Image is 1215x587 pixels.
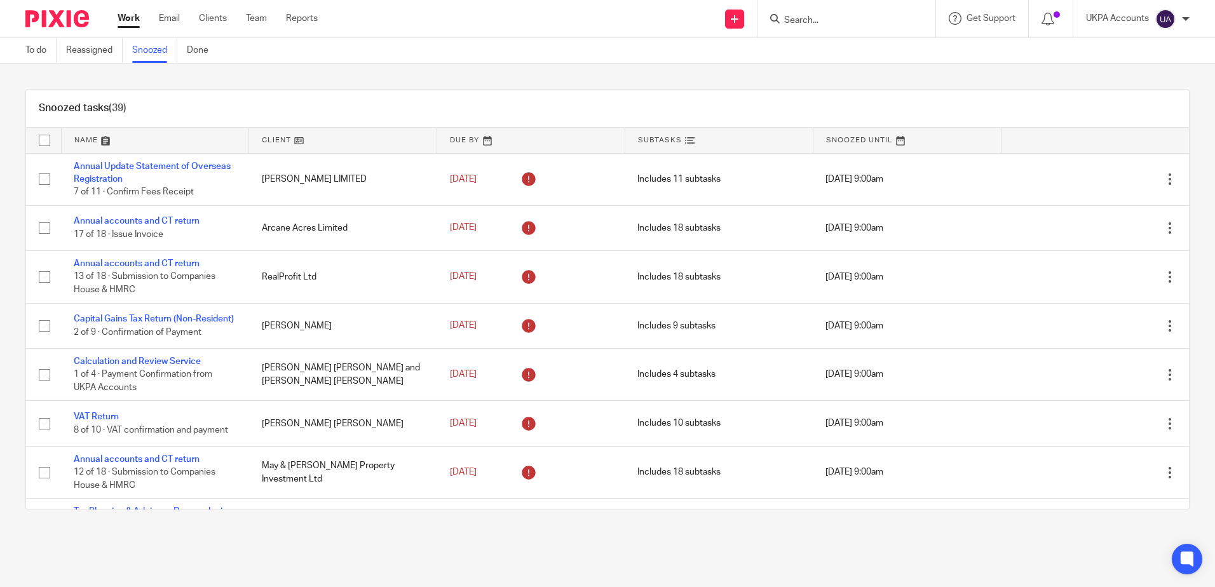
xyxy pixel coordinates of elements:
[74,273,215,295] span: 13 of 18 · Submission to Companies House & HMRC
[825,175,883,184] span: [DATE] 9:00am
[25,38,57,63] a: To do
[637,273,721,281] span: Includes 18 subtasks
[249,303,437,348] td: [PERSON_NAME]
[286,12,318,25] a: Reports
[450,224,477,233] span: [DATE]
[450,419,477,428] span: [DATE]
[249,251,437,303] td: RealProfit Ltd
[825,321,883,330] span: [DATE] 9:00am
[450,273,477,281] span: [DATE]
[637,224,721,233] span: Includes 18 subtasks
[159,12,180,25] a: Email
[249,401,437,446] td: [PERSON_NAME] [PERSON_NAME]
[74,217,200,226] a: Annual accounts and CT return
[118,12,140,25] a: Work
[74,507,233,529] a: Tax Planning & Advisory: De-enveloping (Non-Resident)
[74,412,119,421] a: VAT Return
[66,38,123,63] a: Reassigned
[74,162,231,184] a: Annual Update Statement of Overseas Registration
[74,187,194,196] span: 7 of 11 · Confirm Fees Receipt
[638,137,682,144] span: Subtasks
[450,175,477,184] span: [DATE]
[74,259,200,268] a: Annual accounts and CT return
[132,38,177,63] a: Snoozed
[249,499,437,551] td: Najla S.A.
[25,10,89,27] img: Pixie
[1086,12,1149,25] p: UKPA Accounts
[637,321,716,330] span: Includes 9 subtasks
[1155,9,1176,29] img: svg%3E
[249,446,437,498] td: May & [PERSON_NAME] Property Investment Ltd
[74,328,201,337] span: 2 of 9 · Confirmation of Payment
[74,370,212,393] span: 1 of 4 · Payment Confirmation from UKPA Accounts
[783,15,897,27] input: Search
[825,468,883,477] span: [DATE] 9:00am
[249,349,437,401] td: [PERSON_NAME] [PERSON_NAME] and [PERSON_NAME] [PERSON_NAME]
[825,419,883,428] span: [DATE] 9:00am
[74,468,215,490] span: 12 of 18 · Submission to Companies House & HMRC
[74,426,228,435] span: 8 of 10 · VAT confirmation and payment
[109,103,126,113] span: (39)
[199,12,227,25] a: Clients
[249,153,437,205] td: [PERSON_NAME] LIMITED
[450,321,477,330] span: [DATE]
[825,370,883,379] span: [DATE] 9:00am
[249,205,437,250] td: Arcane Acres Limited
[637,370,716,379] span: Includes 4 subtasks
[39,102,126,115] h1: Snoozed tasks
[187,38,218,63] a: Done
[967,14,1015,23] span: Get Support
[74,230,163,239] span: 17 of 18 · Issue Invoice
[450,370,477,379] span: [DATE]
[637,468,721,477] span: Includes 18 subtasks
[74,455,200,464] a: Annual accounts and CT return
[825,224,883,233] span: [DATE] 9:00am
[637,175,721,184] span: Includes 11 subtasks
[637,419,721,428] span: Includes 10 subtasks
[450,468,477,476] span: [DATE]
[246,12,267,25] a: Team
[825,273,883,281] span: [DATE] 9:00am
[74,314,234,323] a: Capital Gains Tax Return (Non-Resident)
[74,357,201,366] a: Calculation and Review Service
